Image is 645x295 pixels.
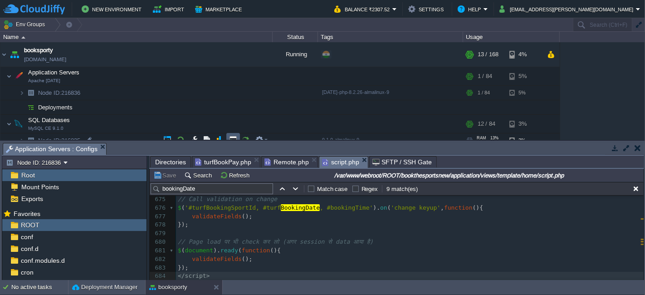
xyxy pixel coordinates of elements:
button: Save [153,171,179,179]
span: </ [178,272,185,279]
span: turfBookPay.php [195,157,251,167]
button: Search [184,171,215,179]
img: AMDAwAAAACH5BAEAAAAALAAAAAABAAEAAAICRAEAOw== [19,100,24,114]
div: 684 [150,272,168,280]
span: Application Servers : Configs [6,143,98,155]
span: $ [178,247,181,254]
span: ( [181,204,185,211]
button: Deployment Manager [72,283,137,292]
div: 5% [509,67,539,85]
a: Favorites [12,210,42,217]
div: 1 / 84 [478,67,492,85]
span: // Page load पर भी check कर लो (अगर session से data आया है) [178,238,373,245]
span: on [380,204,387,211]
span: 216836 [37,89,82,97]
span: ( [387,204,391,211]
span: Application Servers [27,69,81,76]
div: No active tasks [11,280,68,295]
a: Mount Points [20,183,60,191]
span: document [185,247,214,254]
span: (){ [270,247,281,254]
span: SFTP / SSH Gate [372,157,432,167]
button: Env Groups [3,18,48,31]
span: MySQL CE 9.1.0 [28,126,64,131]
a: SQL DatabasesMySQL CE 9.1.0 [27,117,71,123]
button: Refresh [220,171,252,179]
div: Name [1,32,272,42]
img: AMDAwAAAACH5BAEAAAAALAAAAAABAAEAAAICRAEAOw== [24,100,37,114]
button: Help [458,4,484,15]
img: AMDAwAAAACH5BAEAAAAALAAAAAABAAEAAAICRAEAOw== [19,133,24,147]
li: /var/www/webroot/ROOT/bookthesportsnew/application/views/home/turfBookPay.php [192,156,260,167]
button: Settings [408,4,446,15]
span: script.php [322,157,359,168]
a: ROOT [19,221,41,229]
span: }); [178,264,188,271]
span: 9.1.0-almalinux-9 [322,137,359,143]
span: ( [238,247,242,254]
a: Node ID:216836 [37,89,82,97]
img: AMDAwAAAACH5BAEAAAAALAAAAAABAAEAAAICRAEAOw== [12,67,25,85]
button: New Environment [82,4,144,15]
div: 680 [150,238,168,246]
div: Running [273,42,318,67]
span: cron [19,268,35,276]
div: 1 / 84 [478,86,490,100]
img: AMDAwAAAACH5BAEAAAAALAAAAAABAAEAAAICRAEAOw== [24,133,37,147]
button: [EMAIL_ADDRESS][PERSON_NAME][DOMAIN_NAME] [499,4,636,15]
img: CloudJiffy [3,4,65,15]
span: RAM [477,136,486,140]
span: function [444,204,473,211]
button: Import [153,4,187,15]
span: validateFields [192,213,242,220]
span: [DATE]-php-8.2.26-almalinux-9 [322,89,389,95]
button: Marketplace [195,4,244,15]
div: 676 [150,204,168,212]
button: Balance ₹2307.52 [334,4,392,15]
span: script [185,272,206,279]
span: Node ID: [38,137,61,144]
div: 681 [150,246,168,255]
span: Node ID: [38,89,61,96]
img: AMDAwAAAACH5BAEAAAAALAAAAAABAAEAAAICRAEAOw== [0,42,8,67]
span: Apache [DATE] [28,78,60,84]
span: , [440,204,444,211]
a: conf.d [19,245,40,253]
a: Exports [20,195,44,203]
img: AMDAwAAAACH5BAEAAAAALAAAAAABAAEAAAICRAEAOw== [12,115,25,133]
span: $ [178,204,181,211]
span: '#turfBookingSportId, #turf [185,204,281,211]
span: ready [220,247,238,254]
span: SQL Databases [27,116,71,124]
a: booksporty [24,46,53,55]
div: 3% [509,115,539,133]
span: 13% [490,136,499,140]
label: Regex [362,186,378,192]
div: 9 match(es) [386,185,419,193]
img: AMDAwAAAACH5BAEAAAAALAAAAAABAAEAAAICRAEAOw== [19,86,24,100]
a: Application ServersApache [DATE] [27,69,81,76]
div: Usage [464,32,559,42]
a: conf [19,233,34,241]
span: , #bookingTime' [320,204,373,211]
img: AMDAwAAAACH5BAEAAAAALAAAAAABAAEAAAICRAEAOw== [6,67,12,85]
a: Node ID:216835 [37,137,82,144]
a: Root [20,171,36,179]
div: 4% [509,42,539,67]
div: 12 / 84 [478,115,495,133]
span: function [242,247,270,254]
div: 3% [509,133,539,147]
div: Tags [318,32,463,42]
div: 13 / 168 [478,42,498,67]
div: Status [273,32,318,42]
a: Deployments [37,103,74,111]
span: Remote.php [264,157,309,167]
button: booksporty [149,283,187,292]
span: (); [242,256,252,262]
